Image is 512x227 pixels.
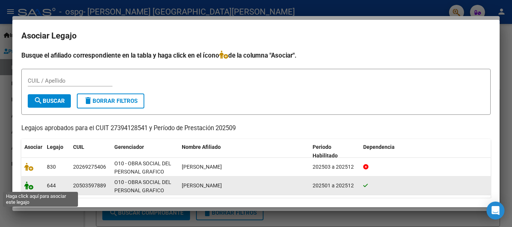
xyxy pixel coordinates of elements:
div: Open Intercom Messenger [487,202,505,220]
mat-icon: search [34,96,43,105]
span: Borrar Filtros [84,98,138,104]
datatable-header-cell: Asociar [21,139,44,164]
span: 830 [47,164,56,170]
div: 2 registros [21,198,491,217]
span: O10 - OBRA SOCIAL DEL PERSONAL GRAFICO [114,179,171,194]
h4: Busque el afiliado correspondiente en la tabla y haga click en el ícono de la columna "Asociar". [21,50,491,60]
span: Gerenciador [114,144,144,150]
datatable-header-cell: Periodo Habilitado [310,139,360,164]
datatable-header-cell: CUIL [70,139,111,164]
span: Buscar [34,98,65,104]
span: 644 [47,182,56,188]
div: 202501 a 202512 [313,181,357,190]
h2: Asociar Legajo [21,29,491,43]
div: 20503597889 [73,181,106,190]
span: AQUINO MATIAS BENJAMIN [182,182,222,188]
span: O10 - OBRA SOCIAL DEL PERSONAL GRAFICO [114,160,171,175]
datatable-header-cell: Nombre Afiliado [179,139,310,164]
div: 20269275406 [73,163,106,171]
datatable-header-cell: Gerenciador [111,139,179,164]
span: Dependencia [363,144,395,150]
datatable-header-cell: Dependencia [360,139,491,164]
mat-icon: delete [84,96,93,105]
datatable-header-cell: Legajo [44,139,70,164]
span: CACERES ALEJANDRO JAVIER [182,164,222,170]
span: Legajo [47,144,63,150]
div: 202503 a 202512 [313,163,357,171]
span: Periodo Habilitado [313,144,338,159]
span: Nombre Afiliado [182,144,221,150]
span: Asociar [24,144,42,150]
button: Borrar Filtros [77,93,144,108]
button: Buscar [28,94,71,108]
p: Legajos aprobados para el CUIT 27394128541 y Período de Prestación 202509 [21,124,491,133]
span: CUIL [73,144,84,150]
